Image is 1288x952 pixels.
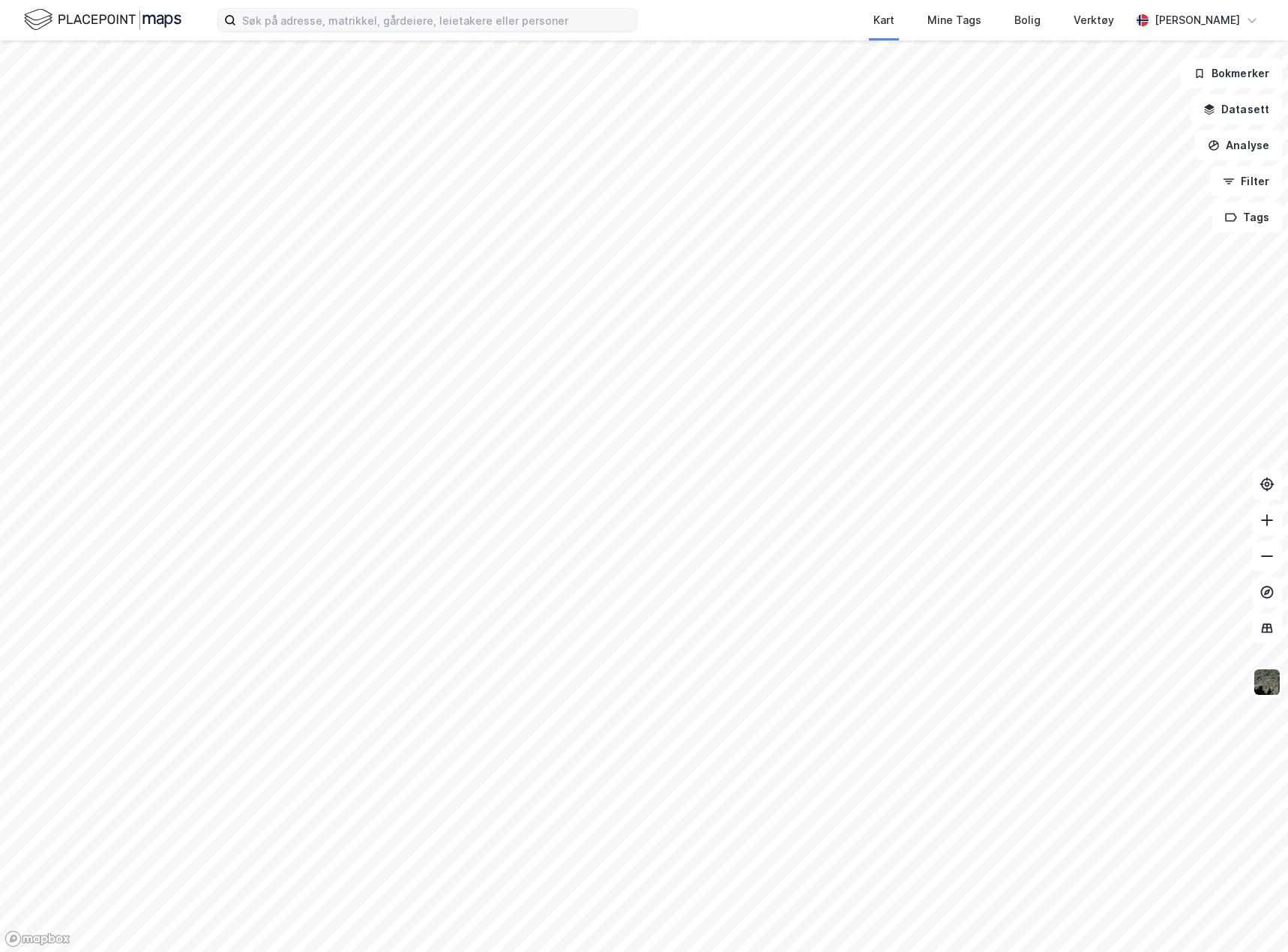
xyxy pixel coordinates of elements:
[1213,880,1288,952] div: Kontrollprogram for chat
[1213,880,1288,952] iframe: Chat Widget
[24,7,181,33] img: logo.f888ab2527a4732fd821a326f86c7f29.svg
[873,11,894,29] div: Kart
[1155,11,1240,29] div: [PERSON_NAME]
[927,11,981,29] div: Mine Tags
[1074,11,1114,29] div: Verktøy
[1014,11,1041,29] div: Bolig
[236,9,637,31] input: Søk på adresse, matrikkel, gårdeiere, leietakere eller personer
